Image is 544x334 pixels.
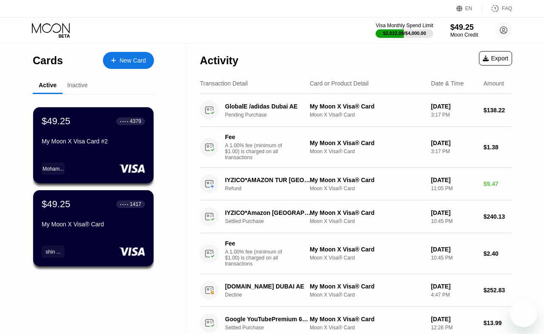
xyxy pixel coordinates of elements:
[42,199,70,210] div: $49.25
[431,283,477,290] div: [DATE]
[225,316,311,323] div: Google YouTubePremium 650-2530000 US
[479,51,512,66] div: Export
[42,163,65,175] div: Moham...
[310,246,424,253] div: My Moon X Visa® Card
[225,112,318,118] div: Pending Purchase
[310,325,424,331] div: Moon X Visa® Card
[200,274,512,307] div: [DOMAIN_NAME] DUBAI AEDeclineMy Moon X Visa® CardMoon X Visa® Card[DATE]4:47 PM$252.83
[67,82,88,88] div: Inactive
[431,103,477,110] div: [DATE]
[310,283,424,290] div: My Moon X Visa® Card
[431,148,477,154] div: 3:17 PM
[225,177,311,183] div: IYZICO*AMAZON TUR [GEOGRAPHIC_DATA] TR
[482,4,512,13] div: FAQ
[200,168,512,200] div: IYZICO*AMAZON TUR [GEOGRAPHIC_DATA] TRRefundMy Moon X Visa® CardMoon X Visa® Card[DATE]11:05 PM$9.47
[484,250,512,257] div: $2.40
[42,138,145,145] div: My Moon X Visa Card #2
[310,140,424,146] div: My Moon X Visa® Card
[510,300,537,327] iframe: Button to launch messaging window, conversation in progress
[200,80,248,87] div: Transaction Detail
[450,32,478,38] div: Moon Credit
[225,325,318,331] div: Settled Purchase
[200,200,512,233] div: IYZICO*Amazon [GEOGRAPHIC_DATA] Pe [GEOGRAPHIC_DATA] TRSettled PurchaseMy Moon X Visa® CardMoon X...
[376,23,433,29] div: Visa Monthly Spend Limit
[431,246,477,253] div: [DATE]
[120,57,146,64] div: New Card
[39,82,57,88] div: Active
[43,166,64,172] div: Moham...
[310,80,369,87] div: Card or Product Detail
[450,23,478,38] div: $49.25Moon Credit
[484,320,512,326] div: $13.99
[225,186,318,191] div: Refund
[200,233,512,274] div: FeeA 1.00% fee (minimum of $1.00) is charged on all transactionsMy Moon X Visa® CardMoon X Visa® ...
[431,325,477,331] div: 12:26 PM
[431,316,477,323] div: [DATE]
[310,255,424,261] div: Moon X Visa® Card
[502,6,512,11] div: FAQ
[431,218,477,224] div: 10:45 PM
[465,6,473,11] div: EN
[484,213,512,220] div: $240.13
[200,127,512,168] div: FeeA 1.00% fee (minimum of $1.00) is charged on all transactionsMy Moon X Visa® CardMoon X Visa® ...
[200,54,238,67] div: Activity
[484,287,512,294] div: $252.83
[431,255,477,261] div: 10:45 PM
[103,52,154,69] div: New Card
[431,292,477,298] div: 4:47 PM
[310,316,424,323] div: My Moon X Visa® Card
[225,209,311,216] div: IYZICO*Amazon [GEOGRAPHIC_DATA] Pe [GEOGRAPHIC_DATA] TR
[310,112,424,118] div: Moon X Visa® Card
[310,209,424,216] div: My Moon X Visa® Card
[431,209,477,216] div: [DATE]
[376,23,433,38] div: Visa Monthly Spend Limit$2,022.08/$4,000.00
[431,80,464,87] div: Date & Time
[120,203,128,206] div: ● ● ● ●
[225,240,285,247] div: Fee
[225,218,318,224] div: Settled Purchase
[225,283,311,290] div: [DOMAIN_NAME] DUBAI AE
[42,246,65,258] div: shin ...
[33,54,63,67] div: Cards
[225,143,289,160] div: A 1.00% fee (minimum of $1.00) is charged on all transactions
[484,144,512,151] div: $1.38
[310,292,424,298] div: Moon X Visa® Card
[431,177,477,183] div: [DATE]
[456,4,482,13] div: EN
[225,134,285,140] div: Fee
[310,148,424,154] div: Moon X Visa® Card
[383,31,426,36] div: $2,022.08 / $4,000.00
[33,107,154,183] div: $49.25● ● ● ●4379My Moon X Visa Card #2Moham...
[484,107,512,114] div: $138.22
[431,140,477,146] div: [DATE]
[225,292,318,298] div: Decline
[200,94,512,127] div: GlobalE /adidas Dubai AEPending PurchaseMy Moon X Visa® CardMoon X Visa® Card[DATE]3:17 PM$138.22
[33,190,154,266] div: $49.25● ● ● ●1417My Moon X Visa® Cardshin ...
[483,55,508,62] div: Export
[310,218,424,224] div: Moon X Visa® Card
[42,116,70,127] div: $49.25
[225,103,311,110] div: GlobalE /adidas Dubai AE
[225,249,289,267] div: A 1.00% fee (minimum of $1.00) is charged on all transactions
[46,249,60,255] div: shin ...
[310,186,424,191] div: Moon X Visa® Card
[484,80,504,87] div: Amount
[310,177,424,183] div: My Moon X Visa® Card
[484,180,512,187] div: $9.47
[130,201,141,207] div: 1417
[42,221,145,228] div: My Moon X Visa® Card
[120,120,128,123] div: ● ● ● ●
[310,103,424,110] div: My Moon X Visa® Card
[431,186,477,191] div: 11:05 PM
[431,112,477,118] div: 3:17 PM
[450,23,478,32] div: $49.25
[130,118,141,124] div: 4379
